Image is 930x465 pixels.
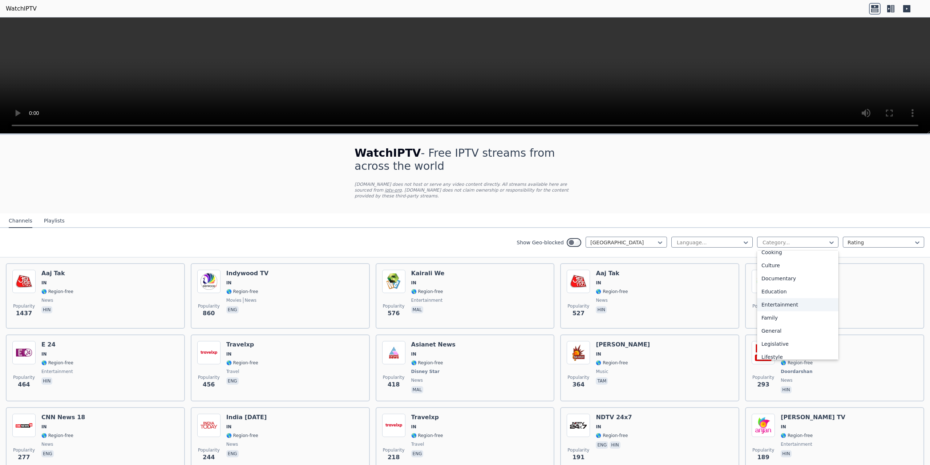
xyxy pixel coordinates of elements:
[226,450,239,457] p: eng
[226,414,267,421] h6: India [DATE]
[411,369,440,374] span: Disney Star
[752,303,774,309] span: Popularity
[41,270,73,277] h6: Aaj Tak
[388,380,400,389] span: 418
[226,306,239,313] p: eng
[596,280,601,286] span: IN
[411,360,443,366] span: 🌎 Region-free
[226,351,232,357] span: IN
[596,360,628,366] span: 🌎 Region-free
[198,303,220,309] span: Popularity
[752,341,775,364] img: DD News
[6,4,37,13] a: WatchIPTV
[355,181,575,199] p: [DOMAIN_NAME] does not host or serve any video content directly. All streams available here are s...
[388,309,400,318] span: 576
[781,450,792,457] p: hin
[573,380,585,389] span: 364
[41,306,52,313] p: hin
[567,303,589,309] span: Popularity
[198,447,220,453] span: Popularity
[203,380,215,389] span: 456
[517,239,564,246] label: Show Geo-blocked
[203,309,215,318] span: 860
[12,341,36,364] img: E 24
[596,369,608,374] span: music
[13,447,35,453] span: Popularity
[226,369,239,374] span: travel
[411,280,417,286] span: IN
[781,441,812,447] span: entertainment
[382,341,405,364] img: Asianet News
[12,414,36,437] img: CNN News 18
[411,450,424,457] p: eng
[44,214,65,228] button: Playlists
[41,377,52,385] p: hin
[596,351,601,357] span: IN
[12,270,36,293] img: Aaj Tak
[226,433,258,438] span: 🌎 Region-free
[41,289,73,294] span: 🌎 Region-free
[355,147,575,173] h1: - Free IPTV streams from across the world
[41,351,47,357] span: IN
[41,441,53,447] span: news
[781,360,813,366] span: 🌎 Region-free
[781,433,813,438] span: 🌎 Region-free
[596,289,628,294] span: 🌎 Region-free
[757,337,838,350] div: Legislative
[757,311,838,324] div: Family
[226,297,242,303] span: movies
[411,414,443,421] h6: Travelxp
[610,441,620,449] p: hin
[411,297,443,303] span: entertainment
[752,447,774,453] span: Popularity
[41,341,73,348] h6: E 24
[41,369,73,374] span: entertainment
[411,306,423,313] p: mal
[383,303,405,309] span: Popularity
[757,285,838,298] div: Education
[411,433,443,438] span: 🌎 Region-free
[567,374,589,380] span: Popularity
[226,441,238,447] span: news
[226,280,232,286] span: IN
[385,188,402,193] a: iptv-org
[41,280,47,286] span: IN
[781,424,786,430] span: IN
[41,424,47,430] span: IN
[41,450,54,457] p: eng
[411,270,445,277] h6: Kairali We
[203,453,215,462] span: 244
[411,341,456,348] h6: Asianet News
[197,270,221,293] img: Indywood TV
[752,270,775,293] img: Balle Balle
[567,270,590,293] img: Aaj Tak
[781,414,845,421] h6: [PERSON_NAME] TV
[596,424,601,430] span: IN
[411,289,443,294] span: 🌎 Region-free
[13,303,35,309] span: Popularity
[567,341,590,364] img: Isai Aruvi
[573,309,585,318] span: 527
[752,374,774,380] span: Popularity
[411,441,424,447] span: travel
[411,424,417,430] span: IN
[198,374,220,380] span: Popularity
[596,341,650,348] h6: [PERSON_NAME]
[596,377,608,385] p: tam
[411,351,417,357] span: IN
[355,147,421,159] span: WatchIPTV
[41,433,73,438] span: 🌎 Region-free
[757,380,769,389] span: 293
[411,386,423,393] p: mal
[18,453,30,462] span: 277
[757,350,838,364] div: Lifestyle
[197,414,221,437] img: India Today
[573,453,585,462] span: 191
[18,380,30,389] span: 464
[596,306,607,313] p: hin
[596,433,628,438] span: 🌎 Region-free
[388,453,400,462] span: 218
[226,341,258,348] h6: Travelxp
[197,341,221,364] img: Travelxp
[567,414,590,437] img: NDTV 24x7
